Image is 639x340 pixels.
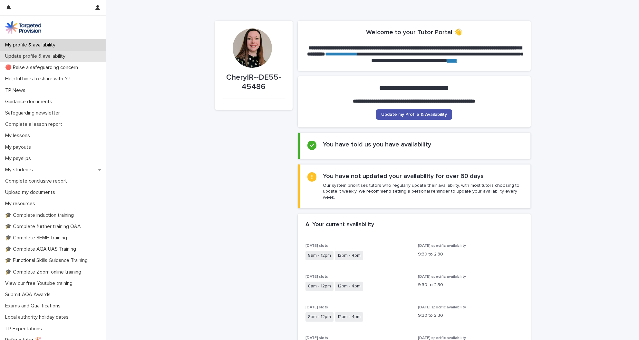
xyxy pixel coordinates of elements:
h2: You have told us you have availability [323,141,431,148]
span: [DATE] specific availability [418,305,466,309]
span: 12pm - 4pm [335,312,363,322]
span: 8am - 12pm [305,251,334,260]
span: [DATE] specific availability [418,275,466,279]
span: [DATE] specific availability [418,336,466,340]
p: My profile & availability [3,42,61,48]
h2: A. Your current availability [305,221,374,228]
p: 🎓 Complete induction training [3,212,79,218]
p: My payslips [3,155,36,162]
span: [DATE] slots [305,244,328,248]
span: [DATE] slots [305,275,328,279]
p: My students [3,167,38,173]
p: Local authority holiday dates [3,314,74,320]
p: Our system prioritises tutors who regularly update their availability, with most tutors choosing ... [323,183,522,200]
span: [DATE] slots [305,336,328,340]
p: 🎓 Complete AQA UAS Training [3,246,81,252]
p: My payouts [3,144,36,150]
h2: Welcome to your Tutor Portal 👋 [366,28,462,36]
a: Update my Profile & Availability [376,109,452,120]
p: 🔴 Raise a safeguarding concern [3,65,83,71]
img: M5nRWzHhSzIhMunXDL62 [5,21,41,34]
p: View our free Youtube training [3,280,78,286]
span: 12pm - 4pm [335,282,363,291]
p: Upload my documents [3,189,60,195]
p: My resources [3,201,40,207]
p: 🎓 Complete Zoom online training [3,269,86,275]
p: 🎓 Complete further training Q&A [3,224,86,230]
span: [DATE] specific availability [418,244,466,248]
p: Guidance documents [3,99,57,105]
p: Complete conclusive report [3,178,72,184]
span: 8am - 12pm [305,282,334,291]
p: My lessons [3,133,35,139]
p: TP News [3,87,31,94]
p: 9:30 to 2:30 [418,282,523,288]
p: 9:30 to 2:30 [418,312,523,319]
p: CherylR--DE55-45486 [223,73,285,92]
h2: You have not updated your availability for over 60 days [323,172,484,180]
p: Helpful hints to share with YP [3,76,76,82]
p: 🎓 Complete SEMH training [3,235,72,241]
p: Update profile & availability [3,53,71,59]
p: Complete a lesson report [3,121,67,127]
p: TP Expectations [3,326,47,332]
p: Safeguarding newsletter [3,110,65,116]
p: 9:30 to 2:30 [418,251,523,258]
span: [DATE] slots [305,305,328,309]
span: 8am - 12pm [305,312,334,322]
p: Submit AQA Awards [3,292,56,298]
span: 12pm - 4pm [335,251,363,260]
p: Exams and Qualifications [3,303,66,309]
span: Update my Profile & Availability [381,112,447,117]
p: 🎓 Functional Skills Guidance Training [3,257,93,264]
